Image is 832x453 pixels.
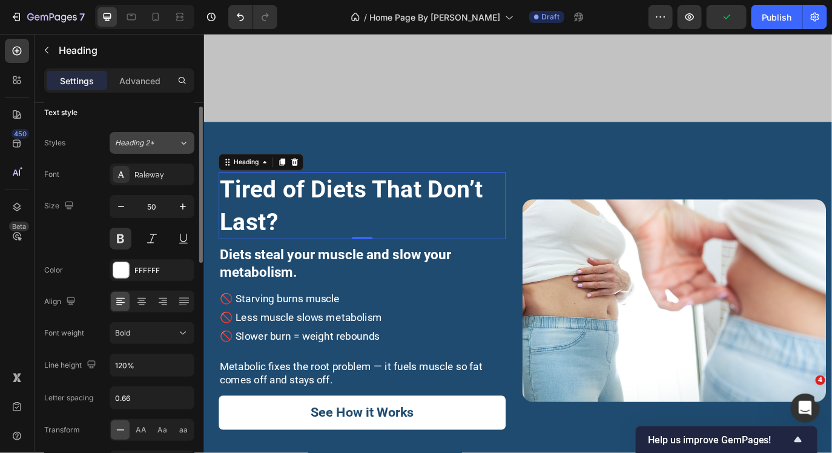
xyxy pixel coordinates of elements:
div: Transform [44,425,80,435]
span: Home Page By [PERSON_NAME] [369,11,500,24]
div: Publish [762,11,792,24]
span: Bold [115,328,130,337]
span: Heading 2* [115,137,154,148]
span: / [364,11,367,24]
div: Font weight [44,328,84,339]
img: gempages_491427644546483026-0dcec7b8-f749-46be-9141-22b75e665ae3.jpg [368,191,719,426]
button: Bold [110,322,194,344]
iframe: Intercom live chat [791,394,820,423]
div: Undo/Redo [228,5,277,29]
div: Text style [44,107,78,118]
span: 4 [816,375,825,385]
button: Publish [751,5,802,29]
div: 450 [12,129,29,139]
span: aa [180,425,188,435]
span: AA [136,425,147,435]
div: FFFFFF [134,265,191,276]
div: Align [44,294,78,310]
span: Draft [541,12,560,22]
p: 7 [79,10,85,24]
div: Size [44,198,76,214]
span: Aa [158,425,168,435]
p: Advanced [119,74,160,87]
input: Auto [110,387,194,409]
div: Font [44,169,59,180]
button: Show survey - Help us improve GemPages! [648,432,805,447]
p: Settings [60,74,94,87]
button: 7 [5,5,90,29]
div: Line height [44,357,99,374]
input: Auto [110,354,194,376]
div: Color [44,265,63,276]
div: Raleway [134,170,191,180]
div: Letter spacing [44,392,93,403]
p: See How it Works [124,428,243,448]
button: Heading 2* [110,132,194,154]
div: Beta [9,222,29,231]
span: Help us improve GemPages! [648,434,791,446]
p: Heading [59,43,190,58]
div: Styles [44,137,65,148]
